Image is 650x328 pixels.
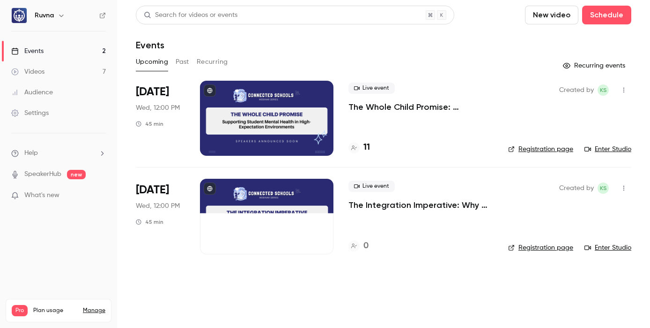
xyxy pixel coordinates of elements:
div: Settings [11,108,49,118]
span: What's new [24,191,59,200]
li: help-dropdown-opener [11,148,106,158]
span: Created by [559,183,594,194]
img: Ruvna [12,8,27,23]
div: Videos [11,67,44,76]
h1: Events [136,39,164,51]
span: [DATE] [136,183,169,198]
button: Upcoming [136,54,168,69]
a: Enter Studio [584,243,631,252]
a: SpeakerHub [24,169,61,179]
div: 45 min [136,120,163,128]
a: Manage [83,307,105,314]
span: Kyra Sandness [598,84,609,96]
a: Registration page [508,145,573,154]
span: Help [24,148,38,158]
span: Live event [348,83,395,94]
span: Live event [348,181,395,192]
h4: 0 [363,240,369,252]
a: 11 [348,141,370,154]
span: KS [600,183,607,194]
span: Kyra Sandness [598,183,609,194]
button: Past [176,54,189,69]
div: Oct 22 Wed, 1:00 PM (America/New York) [136,81,185,156]
button: Recurring events [559,58,631,73]
h4: 11 [363,141,370,154]
span: Wed, 12:00 PM [136,103,180,113]
div: Audience [11,88,53,97]
a: Enter Studio [584,145,631,154]
a: 0 [348,240,369,252]
a: Registration page [508,243,573,252]
button: Schedule [582,6,631,24]
span: Pro [12,305,28,316]
button: Recurring [197,54,228,69]
iframe: Noticeable Trigger [95,191,106,200]
h6: Ruvna [35,11,54,20]
div: 45 min [136,218,163,226]
a: The Integration Imperative: Why Disconnected Systems Are Stealing Your Most Valuable Resource [348,199,493,211]
span: new [67,170,86,179]
div: Nov 19 Wed, 1:00 PM (America/New York) [136,179,185,254]
span: KS [600,84,607,96]
div: Events [11,46,44,56]
span: Plan usage [33,307,77,314]
a: The Whole Child Promise: Supporting Student Mental Health in High-Expectation Environments [348,101,493,113]
span: Created by [559,84,594,96]
span: [DATE] [136,84,169,99]
span: Wed, 12:00 PM [136,201,180,211]
div: Search for videos or events [144,10,237,20]
button: New video [525,6,578,24]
